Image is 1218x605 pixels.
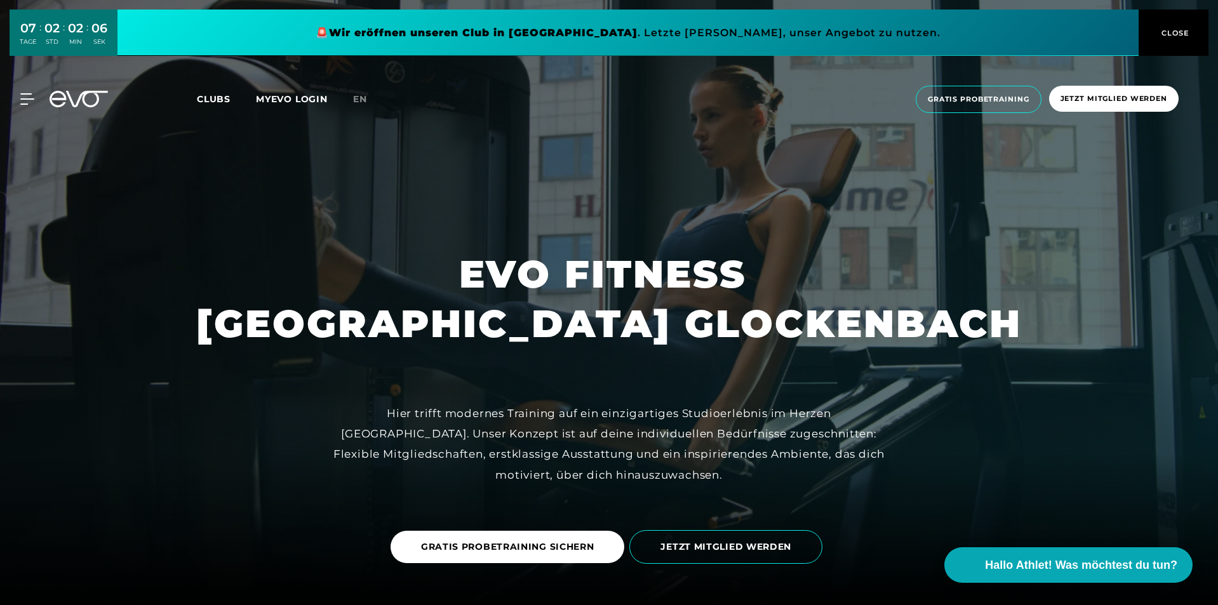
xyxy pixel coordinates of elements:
[928,94,1029,105] span: Gratis Probetraining
[44,37,60,46] div: STD
[421,540,594,554] span: GRATIS PROBETRAINING SICHERN
[256,93,328,105] a: MYEVO LOGIN
[353,92,382,107] a: en
[44,19,60,37] div: 02
[985,557,1177,574] span: Hallo Athlet! Was möchtest du tun?
[20,19,36,37] div: 07
[63,20,65,54] div: :
[1139,10,1208,56] button: CLOSE
[944,547,1193,583] button: Hallo Athlet! Was möchtest du tun?
[1061,93,1167,104] span: Jetzt Mitglied werden
[39,20,41,54] div: :
[323,403,895,485] div: Hier trifft modernes Training auf ein einzigartiges Studioerlebnis im Herzen [GEOGRAPHIC_DATA]. U...
[391,521,630,573] a: GRATIS PROBETRAINING SICHERN
[197,93,256,105] a: Clubs
[91,19,107,37] div: 06
[91,37,107,46] div: SEK
[629,521,827,573] a: JETZT MITGLIED WERDEN
[353,93,367,105] span: en
[660,540,791,554] span: JETZT MITGLIED WERDEN
[68,37,83,46] div: MIN
[20,37,36,46] div: TAGE
[1158,27,1189,39] span: CLOSE
[86,20,88,54] div: :
[196,249,1022,349] h1: EVO FITNESS [GEOGRAPHIC_DATA] GLOCKENBACH
[912,86,1045,113] a: Gratis Probetraining
[197,93,231,105] span: Clubs
[1045,86,1182,113] a: Jetzt Mitglied werden
[68,19,83,37] div: 02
